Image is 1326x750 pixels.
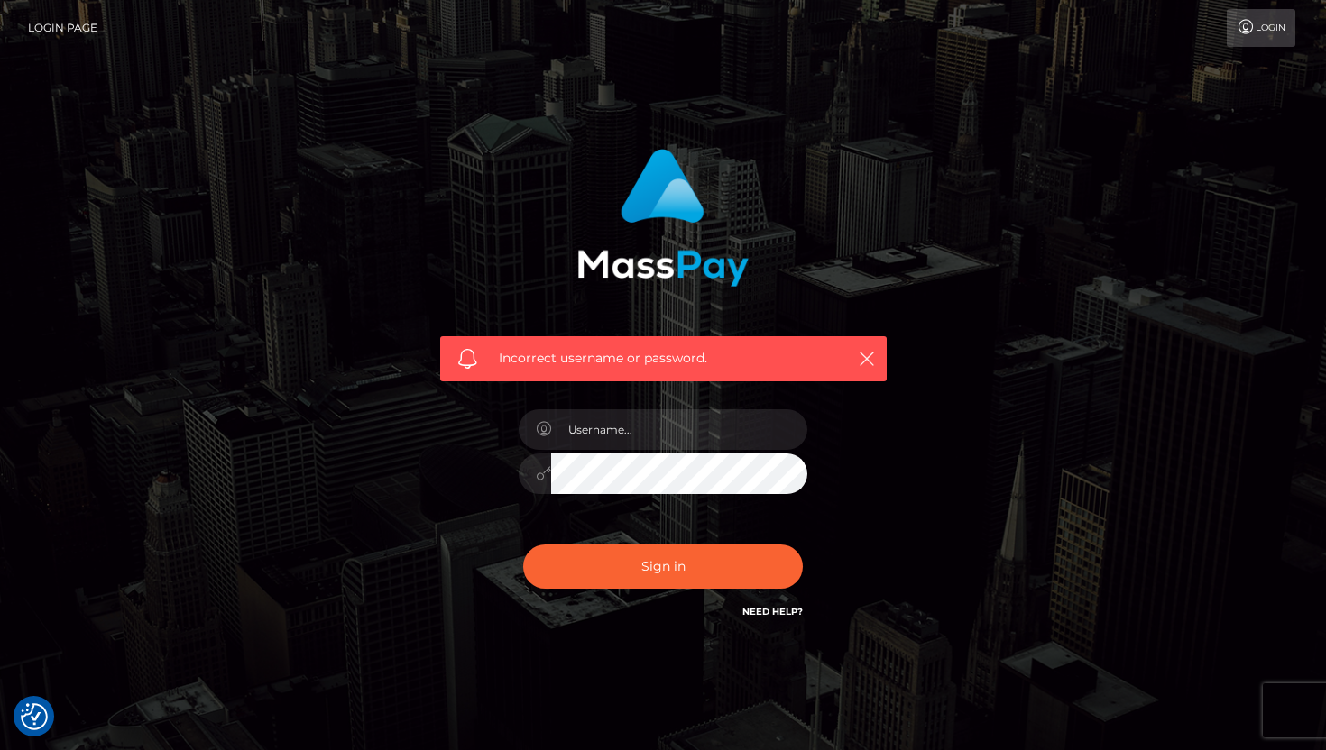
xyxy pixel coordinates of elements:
[551,409,807,450] input: Username...
[1227,9,1295,47] a: Login
[577,149,749,287] img: MassPay Login
[742,606,803,617] a: Need Help?
[28,9,97,47] a: Login Page
[21,703,48,730] img: Revisit consent button
[21,703,48,730] button: Consent Preferences
[523,544,803,589] button: Sign in
[499,349,828,368] span: Incorrect username or password.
